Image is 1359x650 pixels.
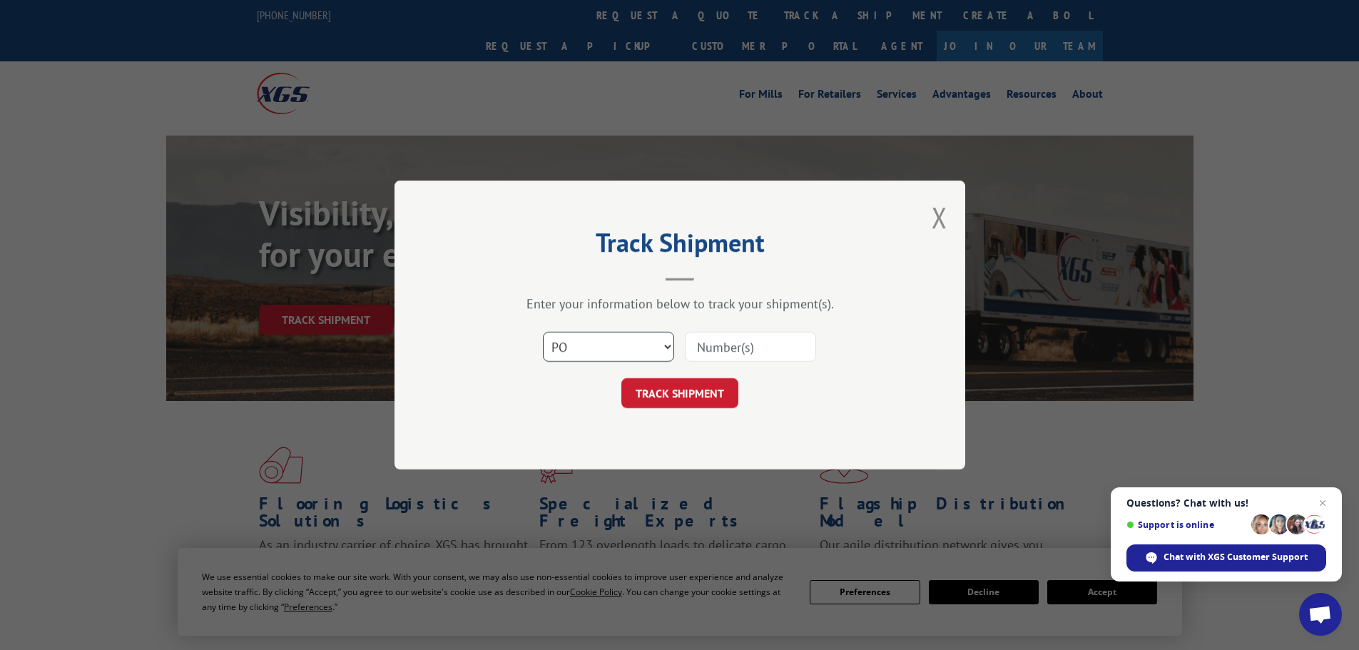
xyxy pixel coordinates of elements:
[1299,593,1342,636] div: Open chat
[685,332,816,362] input: Number(s)
[1126,519,1246,530] span: Support is online
[1314,494,1331,512] span: Close chat
[1164,551,1308,564] span: Chat with XGS Customer Support
[466,233,894,260] h2: Track Shipment
[1126,497,1326,509] span: Questions? Chat with us!
[1126,544,1326,572] div: Chat with XGS Customer Support
[621,378,738,408] button: TRACK SHIPMENT
[932,198,947,236] button: Close modal
[466,295,894,312] div: Enter your information below to track your shipment(s).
